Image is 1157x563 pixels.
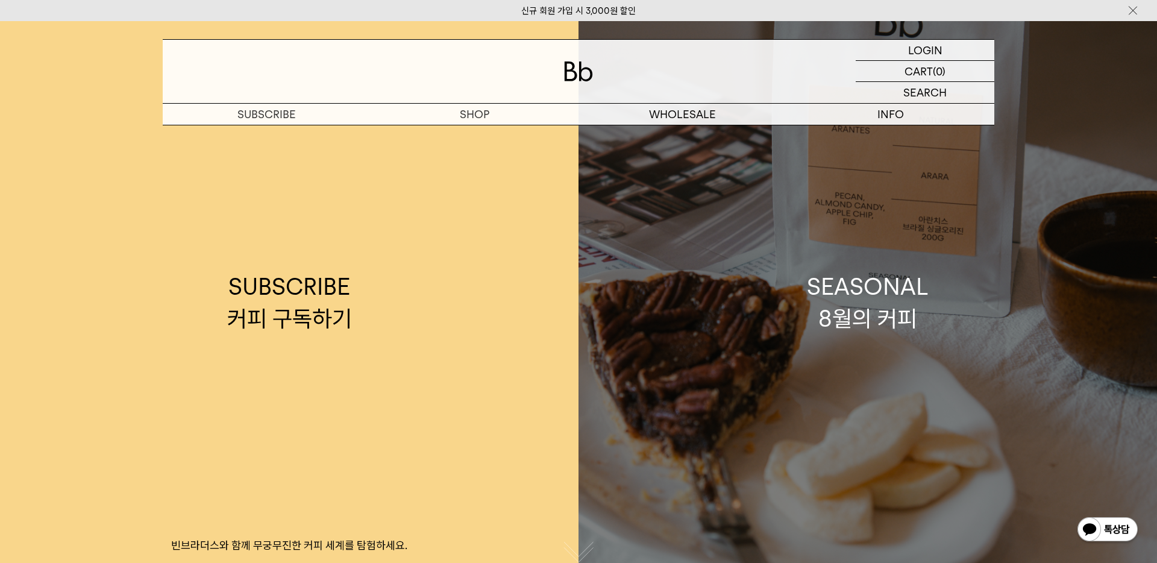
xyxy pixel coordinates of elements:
[807,271,929,335] div: SEASONAL 8월의 커피
[564,61,593,81] img: 로고
[933,61,945,81] p: (0)
[371,104,578,125] a: SHOP
[856,40,994,61] a: LOGIN
[908,40,942,60] p: LOGIN
[1076,516,1139,545] img: 카카오톡 채널 1:1 채팅 버튼
[856,61,994,82] a: CART (0)
[521,5,636,16] a: 신규 회원 가입 시 3,000원 할인
[227,271,352,335] div: SUBSCRIBE 커피 구독하기
[163,104,371,125] a: SUBSCRIBE
[905,61,933,81] p: CART
[578,104,786,125] p: WHOLESALE
[786,104,994,125] p: INFO
[903,82,947,103] p: SEARCH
